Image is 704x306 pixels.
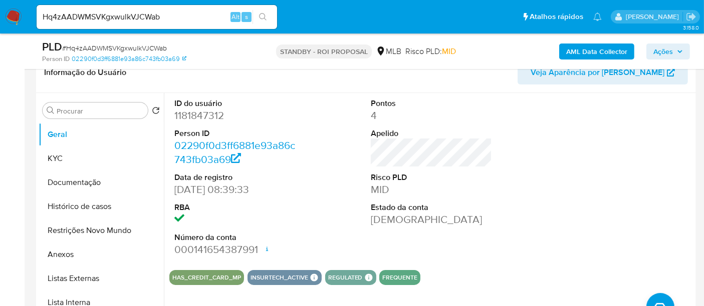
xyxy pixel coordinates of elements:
span: 3.158.0 [683,23,699,31]
p: erico.trevizan@mercadopago.com.br [626,12,682,21]
button: Procurar [47,106,55,114]
dt: Apelido [371,128,492,139]
button: Listas Externas [39,266,164,290]
dd: 4 [371,108,492,122]
button: Histórico de casos [39,194,164,218]
div: MLB [376,46,401,57]
button: search-icon [253,10,273,24]
a: 02290f0d3ff6881e93a86c743fb03a69 [174,138,295,166]
button: Veja Aparência por [PERSON_NAME] [518,60,688,84]
dd: 000141654387991 [174,242,296,256]
button: Geral [39,122,164,146]
input: Procurar [57,106,144,115]
button: Documentação [39,170,164,194]
dd: 1181847312 [174,108,296,122]
input: Pesquise usuários ou casos... [37,10,277,23]
dt: Risco PLD [371,172,492,183]
button: Ações [646,43,690,59]
button: KYC [39,146,164,170]
p: STANDBY - ROI PROPOSAL [276,44,372,58]
button: Restrições Novo Mundo [39,218,164,242]
dt: Estado da conta [371,202,492,213]
dd: [DEMOGRAPHIC_DATA] [371,212,492,226]
span: Risco PLD: [405,46,456,57]
dd: [DATE] 08:39:33 [174,182,296,196]
span: s [245,12,248,21]
b: Person ID [42,54,70,63]
b: AML Data Collector [566,43,627,59]
span: Atalhos rápidos [530,11,583,22]
span: MID [442,45,456,57]
span: Ações [653,43,673,59]
button: Retornar ao pedido padrão [152,106,160,117]
a: 02290f0d3ff6881e93a86c743fb03a69 [72,54,186,63]
dt: Person ID [174,128,296,139]
dt: ID do usuário [174,98,296,109]
span: Alt [231,12,240,21]
a: Notificações [593,12,602,21]
dd: MID [371,182,492,196]
dt: Pontos [371,98,492,109]
dt: RBA [174,202,296,213]
button: AML Data Collector [559,43,634,59]
span: Veja Aparência por [PERSON_NAME] [531,60,664,84]
h1: Informação do Usuário [44,67,126,77]
span: # Hq4zAADWMSVKgxwulkVJCWab [62,43,167,53]
dt: Data de registro [174,172,296,183]
b: PLD [42,38,62,54]
button: Anexos [39,242,164,266]
a: Sair [686,11,696,22]
dt: Número da conta [174,232,296,243]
